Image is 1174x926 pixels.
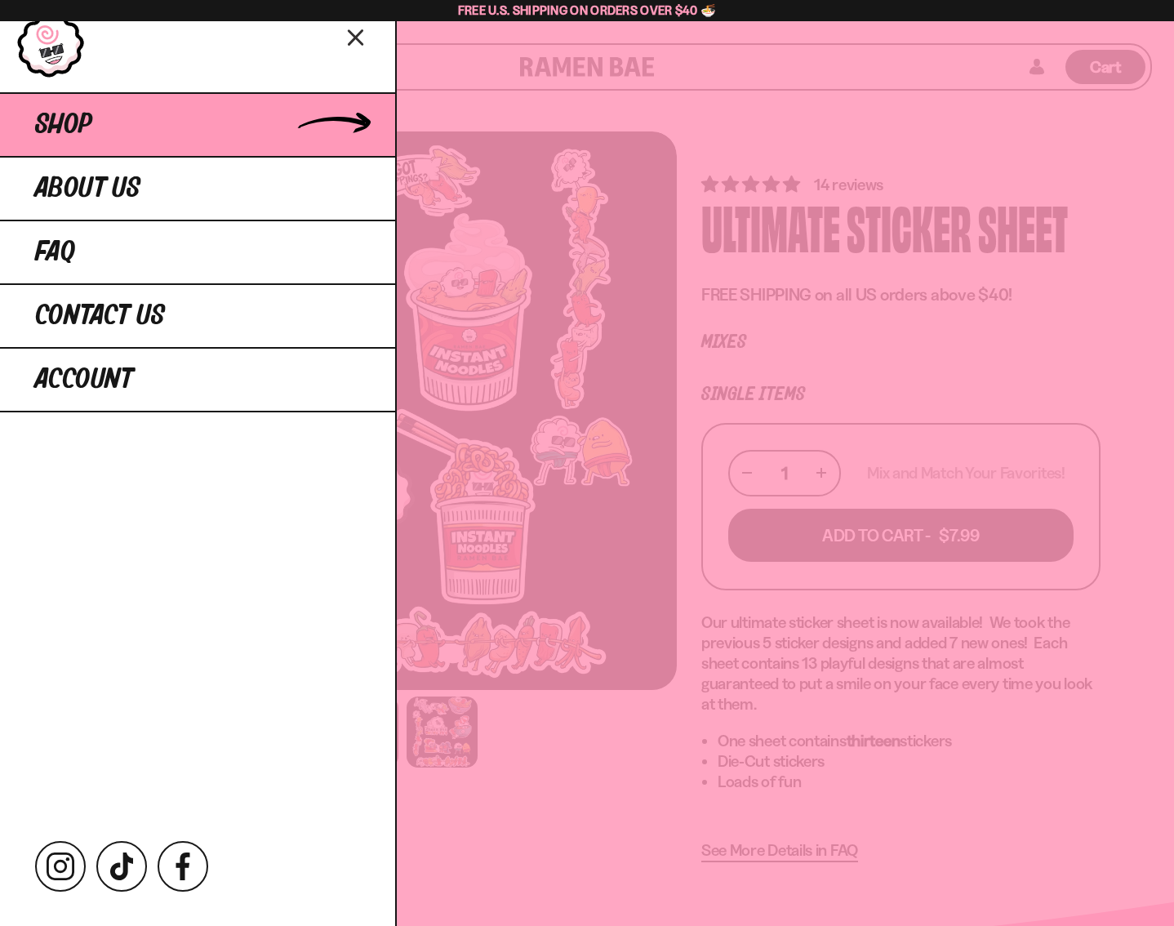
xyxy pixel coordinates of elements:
[35,110,92,140] span: Shop
[35,301,165,331] span: Contact Us
[35,365,133,394] span: Account
[342,22,371,51] button: Close menu
[35,238,75,267] span: FAQ
[35,174,140,203] span: About Us
[458,2,717,18] span: Free U.S. Shipping on Orders over $40 🍜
